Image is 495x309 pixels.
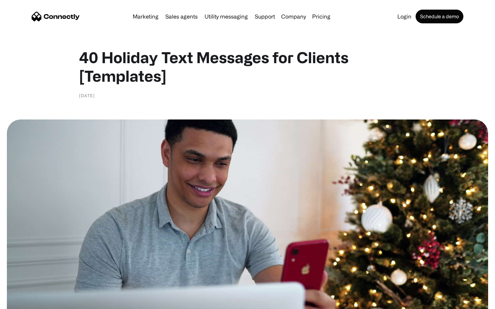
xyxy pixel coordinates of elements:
a: Pricing [309,14,333,19]
div: [DATE] [79,92,95,99]
div: Company [281,12,306,21]
a: Schedule a demo [416,10,463,23]
h1: 40 Holiday Text Messages for Clients [Templates] [79,48,416,85]
a: Sales agents [163,14,200,19]
a: Marketing [130,14,161,19]
ul: Language list [14,297,41,307]
a: Utility messaging [202,14,251,19]
a: Support [252,14,278,19]
aside: Language selected: English [7,297,41,307]
a: Login [395,14,414,19]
